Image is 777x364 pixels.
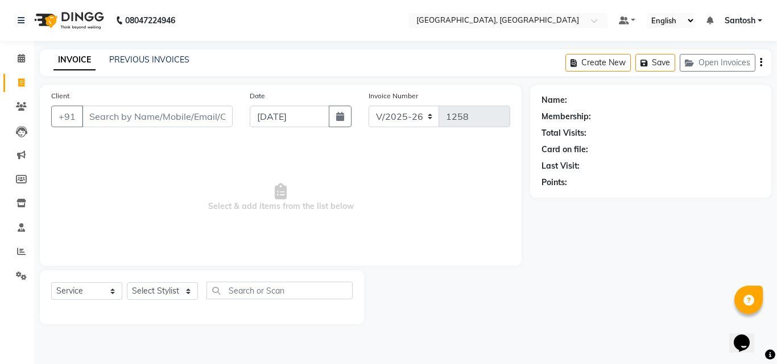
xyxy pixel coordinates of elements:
[680,54,755,72] button: Open Invoices
[29,5,107,36] img: logo
[542,94,567,106] div: Name:
[125,5,175,36] b: 08047224946
[51,91,69,101] label: Client
[542,111,591,123] div: Membership:
[542,127,586,139] div: Total Visits:
[725,15,755,27] span: Santosh
[82,106,233,127] input: Search by Name/Mobile/Email/Code
[635,54,675,72] button: Save
[542,177,567,189] div: Points:
[51,106,83,127] button: +91
[729,319,766,353] iframe: chat widget
[51,141,510,254] span: Select & add items from the list below
[250,91,265,101] label: Date
[542,160,580,172] div: Last Visit:
[109,55,189,65] a: PREVIOUS INVOICES
[206,282,353,299] input: Search or Scan
[542,144,588,156] div: Card on file:
[369,91,418,101] label: Invoice Number
[565,54,631,72] button: Create New
[53,50,96,70] a: INVOICE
